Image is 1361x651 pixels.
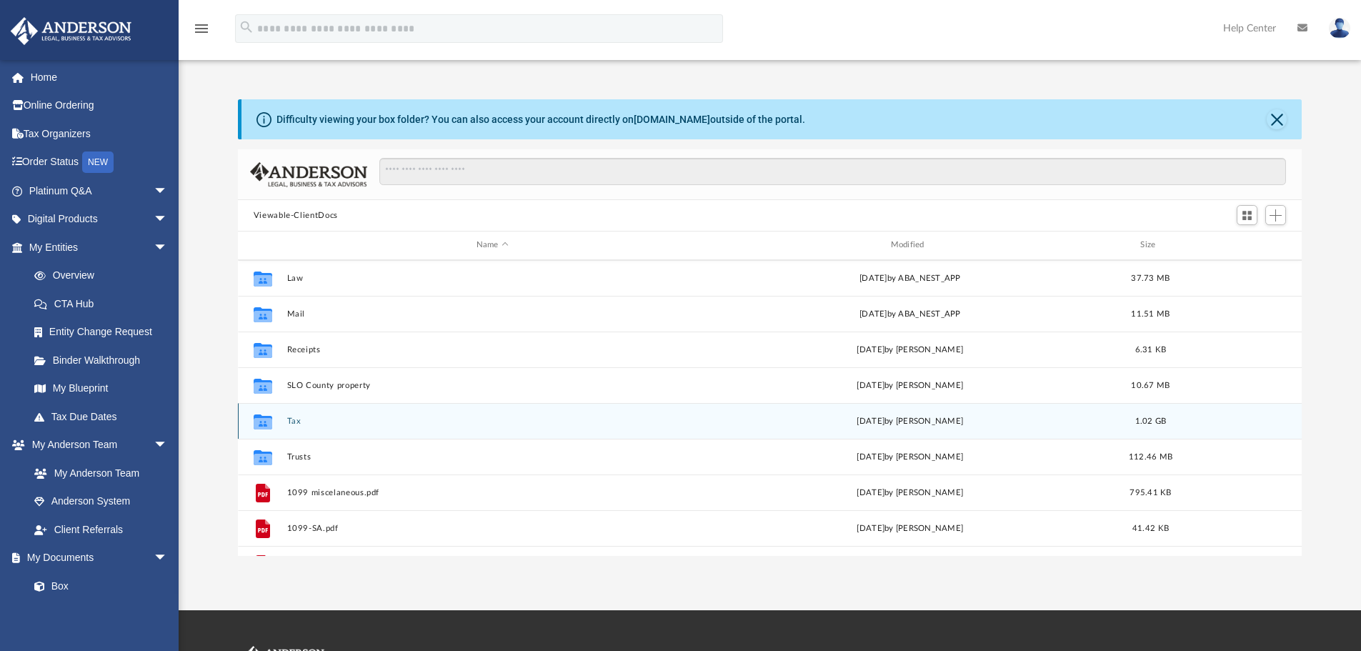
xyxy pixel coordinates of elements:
i: menu [193,20,210,37]
div: [DATE] by [PERSON_NAME] [704,343,1116,356]
span: 795.41 KB [1130,488,1171,496]
div: NEW [82,151,114,173]
span: 41.42 KB [1132,524,1169,532]
button: Trusts [286,452,698,462]
a: Online Ordering [10,91,189,120]
span: arrow_drop_down [154,431,182,460]
a: Tax Due Dates [20,402,189,431]
button: Tax [286,417,698,426]
button: Close [1267,109,1287,129]
div: Difficulty viewing your box folder? You can also access your account directly on outside of the p... [276,112,805,127]
a: menu [193,27,210,37]
span: 10.67 MB [1131,381,1170,389]
a: Tax Organizers [10,119,189,148]
span: 6.31 KB [1135,345,1166,353]
div: id [244,239,280,252]
div: grid [238,260,1302,556]
div: [DATE] by [PERSON_NAME] [704,379,1116,392]
img: Anderson Advisors Platinum Portal [6,17,136,45]
a: Home [10,63,189,91]
button: Switch to Grid View [1237,205,1258,225]
div: [DATE] by [PERSON_NAME] [704,414,1116,427]
div: [DATE] by ABA_NEST_APP [704,272,1116,284]
i: search [239,19,254,35]
span: 37.73 MB [1131,274,1170,282]
a: My Anderson Teamarrow_drop_down [10,431,182,459]
span: 112.46 MB [1129,452,1172,460]
div: [DATE] by [PERSON_NAME] [704,522,1116,535]
span: arrow_drop_down [154,205,182,234]
a: My Blueprint [20,374,182,403]
div: [DATE] by [PERSON_NAME] [704,486,1116,499]
div: Name [286,239,697,252]
a: Box [20,572,175,600]
a: My Entitiesarrow_drop_down [10,233,189,262]
a: CTA Hub [20,289,189,318]
button: Law [286,274,698,283]
img: User Pic [1329,18,1350,39]
button: Viewable-ClientDocs [254,209,338,222]
div: Modified [704,239,1115,252]
div: id [1185,239,1285,252]
span: arrow_drop_down [154,177,182,206]
button: Add [1265,205,1287,225]
div: Size [1122,239,1179,252]
a: [DOMAIN_NAME] [634,114,710,125]
button: SLO County property [286,381,698,390]
a: Digital Productsarrow_drop_down [10,205,189,234]
a: Entity Change Request [20,318,189,347]
div: [DATE] by ABA_NEST_APP [704,307,1116,320]
button: Mail [286,309,698,319]
button: 1099 miscelaneous.pdf [286,488,698,497]
button: Receipts [286,345,698,354]
a: Meeting Minutes [20,600,182,629]
span: 1.02 GB [1135,417,1166,424]
a: My Anderson Team [20,459,175,487]
div: [DATE] by [PERSON_NAME] [704,450,1116,463]
span: 11.51 MB [1131,309,1170,317]
input: Search files and folders [379,158,1286,185]
a: Anderson System [20,487,182,516]
span: arrow_drop_down [154,233,182,262]
a: Client Referrals [20,515,182,544]
a: Overview [20,262,189,290]
a: Binder Walkthrough [20,346,189,374]
a: My Documentsarrow_drop_down [10,544,182,572]
a: Platinum Q&Aarrow_drop_down [10,177,189,205]
button: 1099-SA.pdf [286,524,698,533]
a: Order StatusNEW [10,148,189,177]
span: arrow_drop_down [154,544,182,573]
